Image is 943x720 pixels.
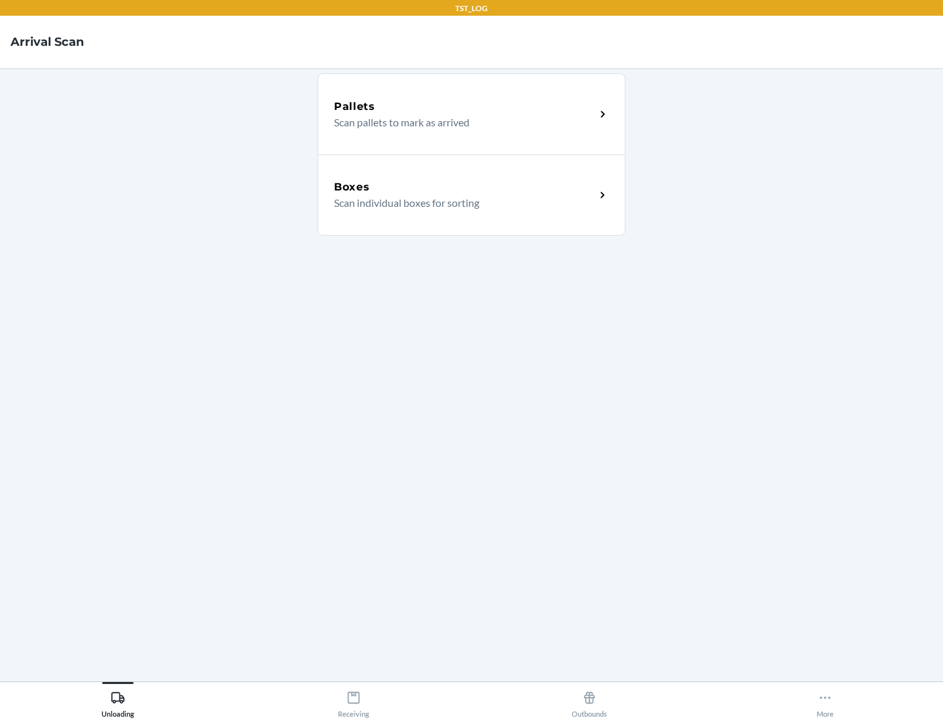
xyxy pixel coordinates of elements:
div: More [817,685,834,718]
button: Receiving [236,682,471,718]
div: Receiving [338,685,369,718]
h5: Pallets [334,99,375,115]
a: PalletsScan pallets to mark as arrived [318,73,625,154]
div: Outbounds [572,685,607,718]
button: Outbounds [471,682,707,718]
h5: Boxes [334,179,370,195]
div: Unloading [102,685,134,718]
a: BoxesScan individual boxes for sorting [318,154,625,236]
p: Scan individual boxes for sorting [334,195,585,211]
p: Scan pallets to mark as arrived [334,115,585,130]
h4: Arrival Scan [10,33,84,50]
p: TST_LOG [455,3,488,14]
button: More [707,682,943,718]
